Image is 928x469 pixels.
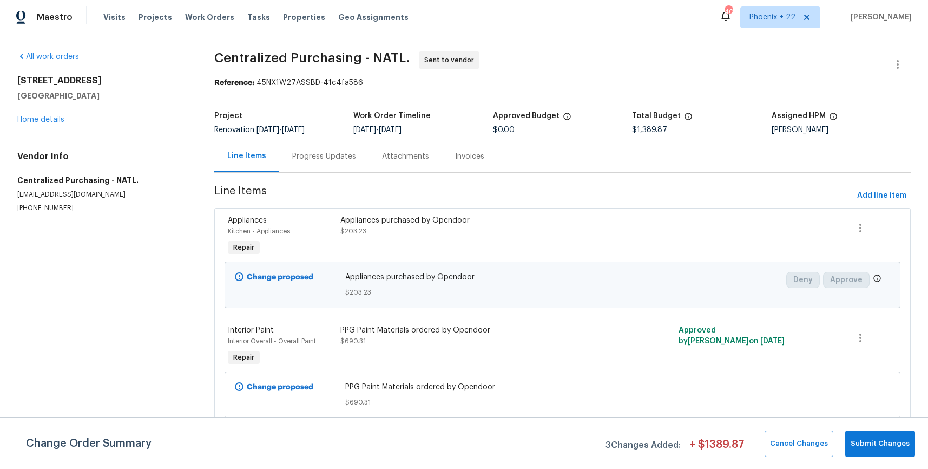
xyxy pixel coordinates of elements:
span: Repair [229,352,259,363]
span: Sent to vendor [424,55,478,66]
span: Approved by [PERSON_NAME] on [679,327,785,345]
p: [PHONE_NUMBER] [17,204,188,213]
span: Tasks [247,14,270,21]
span: - [353,126,402,134]
span: The hpm assigned to this work order. [829,112,838,126]
div: Attachments [382,151,429,162]
span: Maestro [37,12,73,23]
span: $690.31 [345,397,780,408]
span: $1,389.87 [632,126,667,134]
span: Projects [139,12,172,23]
span: [DATE] [256,126,279,134]
b: Change proposed [247,383,313,391]
span: [DATE] [760,337,785,345]
span: Work Orders [185,12,234,23]
span: Properties [283,12,325,23]
span: Add line item [857,189,906,203]
div: Appliances purchased by Opendoor [340,215,615,226]
h2: [STREET_ADDRESS] [17,75,188,86]
h5: Project [214,112,242,120]
h5: Approved Budget [493,112,560,120]
span: Appliances purchased by Opendoor [345,272,780,283]
span: Phoenix + 22 [749,12,795,23]
span: Interior Overall - Overall Paint [228,338,316,344]
div: 45NX1W27ASSBD-41c4fa586 [214,77,911,88]
span: Interior Paint [228,327,274,334]
span: $203.23 [345,287,780,298]
span: Change Order Summary [26,431,152,457]
p: [EMAIL_ADDRESS][DOMAIN_NAME] [17,190,188,199]
a: All work orders [17,53,79,61]
button: Approve [823,272,870,288]
span: Kitchen - Appliances [228,228,290,234]
span: Visits [103,12,126,23]
span: The total cost of line items that have been approved by both Opendoor and the Trade Partner. This... [563,112,571,126]
span: Submit Changes [851,438,910,450]
button: Submit Changes [845,431,915,457]
h5: Centralized Purchasing - NATL. [17,175,188,186]
span: 3 Changes Added: [605,435,681,457]
div: Line Items [227,151,266,161]
h5: Assigned HPM [772,112,826,120]
h5: [GEOGRAPHIC_DATA] [17,90,188,101]
h4: Vendor Info [17,151,188,162]
span: + $ 1389.87 [689,439,745,457]
a: Home details [17,116,64,123]
div: 406 [725,6,732,17]
span: Geo Assignments [338,12,409,23]
span: The total cost of line items that have been proposed by Opendoor. This sum includes line items th... [684,112,693,126]
span: [PERSON_NAME] [846,12,912,23]
span: Centralized Purchasing - NATL. [214,51,410,64]
span: Appliances [228,217,267,224]
span: $690.31 [340,338,366,344]
span: Only a market manager or an area construction manager can approve [873,274,881,285]
span: Line Items [214,186,853,206]
div: Progress Updates [292,151,356,162]
span: - [256,126,305,134]
span: [DATE] [353,126,376,134]
span: [DATE] [282,126,305,134]
button: Deny [786,272,820,288]
div: [PERSON_NAME] [772,126,911,134]
span: Renovation [214,126,305,134]
span: $203.23 [340,228,366,234]
b: Reference: [214,79,254,87]
span: Repair [229,242,259,253]
h5: Total Budget [632,112,681,120]
span: PPG Paint Materials ordered by Opendoor [345,382,780,393]
button: Cancel Changes [765,431,833,457]
div: Invoices [455,151,484,162]
button: Add line item [853,186,911,206]
div: PPG Paint Materials ordered by Opendoor [340,325,615,336]
b: Change proposed [247,273,313,281]
h5: Work Order Timeline [353,112,431,120]
span: Cancel Changes [770,438,828,450]
span: [DATE] [379,126,402,134]
span: $0.00 [493,126,515,134]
